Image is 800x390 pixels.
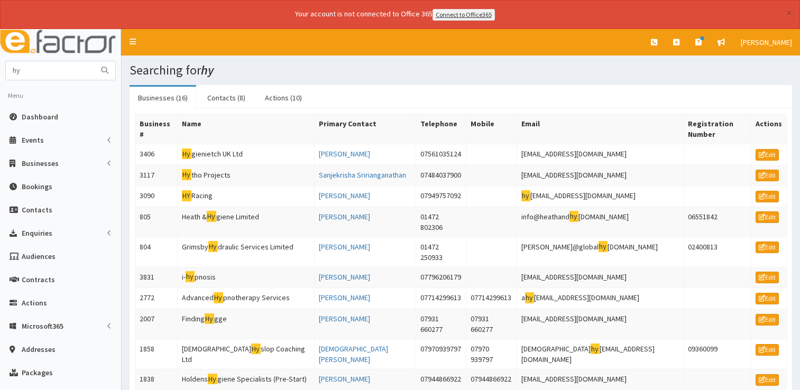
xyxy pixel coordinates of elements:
[177,186,314,207] td: Racing
[599,241,608,252] mark: hy
[756,149,779,161] a: Edit
[208,241,218,252] mark: Hy
[517,144,683,165] td: [EMAIL_ADDRESS][DOMAIN_NAME]
[22,275,55,284] span: Contracts
[416,237,466,267] td: 01472 250933
[416,186,466,207] td: 07949757092
[135,165,178,186] td: 3117
[751,114,786,144] th: Actions
[684,207,751,237] td: 06551842
[416,288,466,309] td: 07714299613
[569,211,578,222] mark: hy
[756,374,779,386] a: Edit
[207,211,216,222] mark: Hy
[315,114,416,144] th: Primary Contact
[416,339,466,369] td: 07970939797
[22,368,53,377] span: Packages
[130,63,792,77] h1: Searching for
[135,267,178,288] td: 3831
[22,205,52,215] span: Contacts
[466,369,517,390] td: 07944866922
[684,237,751,267] td: 02400813
[186,271,195,282] mark: hy
[684,114,751,144] th: Registration Number
[22,159,59,168] span: Businesses
[177,267,314,288] td: i- pnosis
[416,309,466,339] td: 07931 660277
[756,293,779,304] a: Edit
[130,87,196,109] a: Businesses (16)
[756,191,779,202] a: Edit
[22,252,56,261] span: Audiences
[22,298,47,308] span: Actions
[416,144,466,165] td: 07561035124
[517,186,683,207] td: [EMAIL_ADDRESS][DOMAIN_NAME]
[208,374,217,385] mark: Hy
[517,114,683,144] th: Email
[177,114,314,144] th: Name
[177,288,314,309] td: Advanced pnotherapy Services
[521,190,530,201] mark: hy
[319,293,370,302] a: [PERSON_NAME]
[416,207,466,237] td: 01472 802306
[756,314,779,326] a: Edit
[22,112,58,122] span: Dashboard
[319,242,370,252] a: [PERSON_NAME]
[135,237,178,267] td: 804
[6,61,95,80] input: Search...
[214,292,223,303] mark: Hy
[177,369,314,390] td: Holdens giene Specialists (Pre-Start)
[177,144,314,165] td: gienietch UK Ltd
[756,272,779,283] a: Edit
[319,374,370,384] a: [PERSON_NAME]
[135,339,178,369] td: 1858
[517,237,683,267] td: [PERSON_NAME]@global [DOMAIN_NAME]
[416,114,466,144] th: Telephone
[517,369,683,390] td: [EMAIL_ADDRESS][DOMAIN_NAME]
[22,135,44,145] span: Events
[86,8,704,21] div: Your account is not connected to Office 365
[22,345,56,354] span: Addresses
[182,169,191,180] mark: Hy
[201,62,214,78] i: hy
[517,207,683,237] td: info@heathand [DOMAIN_NAME]
[416,165,466,186] td: 07484037900
[177,165,314,186] td: tho Projects
[177,207,314,237] td: Heath & giene Limited
[135,114,178,144] th: Business #
[205,313,214,324] mark: Hy
[517,288,683,309] td: a [EMAIL_ADDRESS][DOMAIN_NAME]
[786,7,792,18] button: ×
[416,267,466,288] td: 07796206179
[177,237,314,267] td: Grimsby draulic Services Limited
[756,242,779,253] a: Edit
[319,191,370,200] a: [PERSON_NAME]
[319,344,388,364] a: [DEMOGRAPHIC_DATA][PERSON_NAME]
[466,288,517,309] td: 07714299613
[756,344,779,356] a: Edit
[182,190,191,201] mark: HY
[182,148,191,160] mark: Hy
[177,309,314,339] td: Finding gge
[199,87,254,109] a: Contacts (8)
[135,207,178,237] td: 805
[466,339,517,369] td: 07970 939797
[22,321,63,331] span: Microsoft365
[319,212,370,221] a: [PERSON_NAME]
[733,29,800,55] a: [PERSON_NAME]
[135,309,178,339] td: 2007
[466,309,517,339] td: 07931 660277
[416,369,466,390] td: 07944866922
[22,228,52,238] span: Enquiries
[135,288,178,309] td: 2772
[517,267,683,288] td: [EMAIL_ADDRESS][DOMAIN_NAME]
[684,339,751,369] td: 09360099
[517,339,683,369] td: [DEMOGRAPHIC_DATA] [EMAIL_ADDRESS][DOMAIN_NAME]
[135,186,178,207] td: 3090
[135,369,178,390] td: 1838
[517,309,683,339] td: [EMAIL_ADDRESS][DOMAIN_NAME]
[177,339,314,369] td: [DEMOGRAPHIC_DATA] slop Coaching Ltd
[466,114,517,144] th: Mobile
[319,272,370,282] a: [PERSON_NAME]
[256,87,310,109] a: Actions (10)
